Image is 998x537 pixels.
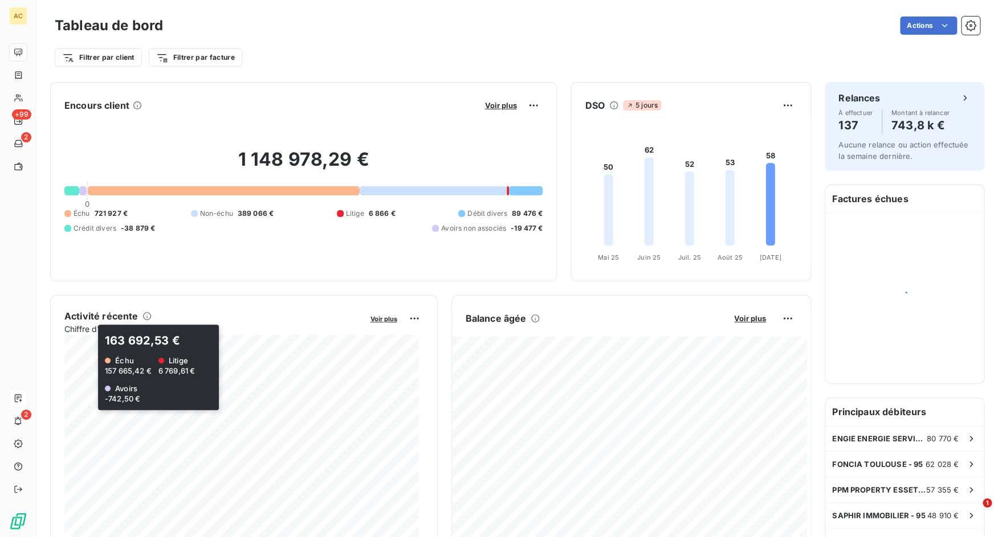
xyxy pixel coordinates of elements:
[85,199,89,208] span: 0
[832,511,925,520] span: SAPHIR IMMOBILIER - 95
[481,100,520,110] button: Voir plus
[637,253,661,261] tspan: Juin 25
[367,313,401,323] button: Voir plus
[467,208,507,219] span: Débit divers
[238,208,274,219] span: 389 066 €
[55,15,163,36] h3: Tableau de bord
[200,208,233,219] span: Non-échu
[9,512,27,530] img: Logo LeanPay
[927,434,959,443] span: 80 770 €
[731,313,769,323] button: Voir plus
[74,208,90,219] span: Échu
[832,434,927,443] span: ENGIE ENERGIE SERVICES - 96
[21,132,31,142] span: 2
[959,498,987,526] iframe: Intercom live chat
[983,498,992,507] span: 1
[832,485,926,494] span: PPM PROPERTY ESSET - 96
[64,148,543,182] h2: 1 148 978,29 €
[484,101,516,110] span: Voir plus
[585,99,604,112] h6: DSO
[760,253,781,261] tspan: [DATE]
[511,223,543,233] span: -19 477 €
[95,208,128,219] span: 721 927 €
[838,116,873,134] h4: 137
[12,109,31,120] span: +99
[838,140,968,161] span: Aucune relance ou action effectuée la semaine dernière.
[149,48,242,67] button: Filtrer par facture
[64,309,138,323] h6: Activité récente
[64,323,362,335] span: Chiffre d'affaires mensuel
[832,460,923,469] span: FONCIA TOULOUSE - 95
[678,253,701,261] tspan: Juil. 25
[441,223,506,233] span: Avoirs non associés
[926,460,959,469] span: 62 028 €
[838,91,880,105] h6: Relances
[346,208,364,219] span: Litige
[466,311,527,325] h6: Balance âgée
[55,48,142,67] button: Filtrer par client
[369,208,396,219] span: 6 866 €
[734,314,766,323] span: Voir plus
[623,100,661,110] span: 5 jours
[900,17,957,35] button: Actions
[21,409,31,420] span: 2
[891,116,950,134] h4: 743,8 k €
[718,253,743,261] tspan: Août 25
[927,511,959,520] span: 48 910 €
[9,7,27,25] div: AC
[64,99,129,112] h6: Encours client
[825,185,984,212] h6: Factures échues
[926,485,959,494] span: 57 355 €
[891,109,950,116] span: Montant à relancer
[74,223,116,233] span: Crédit divers
[121,223,155,233] span: -38 879 €
[825,398,984,425] h6: Principaux débiteurs
[512,208,543,219] span: 89 476 €
[598,253,619,261] tspan: Mai 25
[370,315,397,323] span: Voir plus
[838,109,873,116] span: À effectuer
